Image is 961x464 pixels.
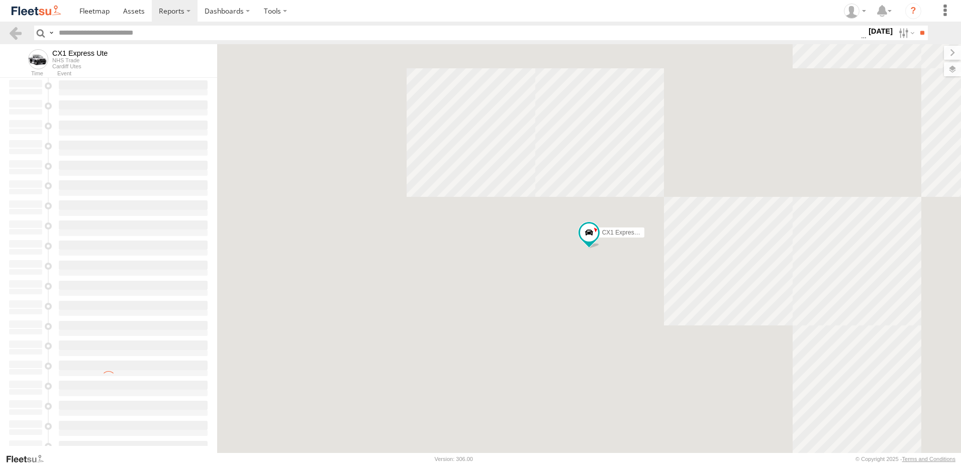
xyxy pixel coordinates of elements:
[52,49,108,57] div: CX1 Express Ute - View Asset History
[6,454,52,464] a: Visit our Website
[855,456,955,462] div: © Copyright 2025 -
[602,229,648,236] span: CX1 Express Ute
[905,3,921,19] i: ?
[902,456,955,462] a: Terms and Conditions
[52,63,108,69] div: Cardiff Utes
[435,456,473,462] div: Version: 306.00
[8,71,43,76] div: Time
[10,4,62,18] img: fleetsu-logo-horizontal.svg
[8,26,23,40] a: Back to previous Page
[47,26,55,40] label: Search Query
[867,26,895,37] label: [DATE]
[52,57,108,63] div: NHS Trade
[840,4,870,19] div: Kelley Adamson
[895,26,916,40] label: Search Filter Options
[57,71,217,76] div: Event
